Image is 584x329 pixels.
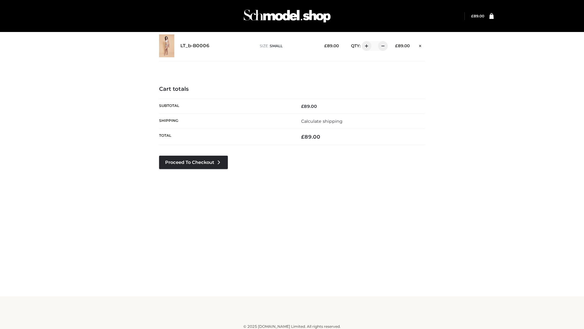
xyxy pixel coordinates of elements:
a: Remove this item [416,41,425,49]
a: Calculate shipping [301,119,342,124]
a: LT_b-B0006 [180,43,210,49]
span: £ [395,43,398,48]
span: £ [301,134,304,140]
a: £89.00 [471,14,484,18]
span: £ [471,14,474,18]
th: Total [159,129,292,145]
h4: Cart totals [159,86,425,93]
th: Shipping [159,114,292,129]
th: Subtotal [159,99,292,114]
div: QTY: [345,41,386,51]
bdi: 89.00 [301,134,320,140]
bdi: 89.00 [471,14,484,18]
span: £ [324,43,327,48]
p: size : [260,43,315,49]
a: Proceed to Checkout [159,156,228,169]
bdi: 89.00 [395,43,410,48]
img: Schmodel Admin 964 [242,4,333,28]
span: £ [301,104,304,109]
bdi: 89.00 [324,43,339,48]
bdi: 89.00 [301,104,317,109]
span: SMALL [270,44,283,48]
